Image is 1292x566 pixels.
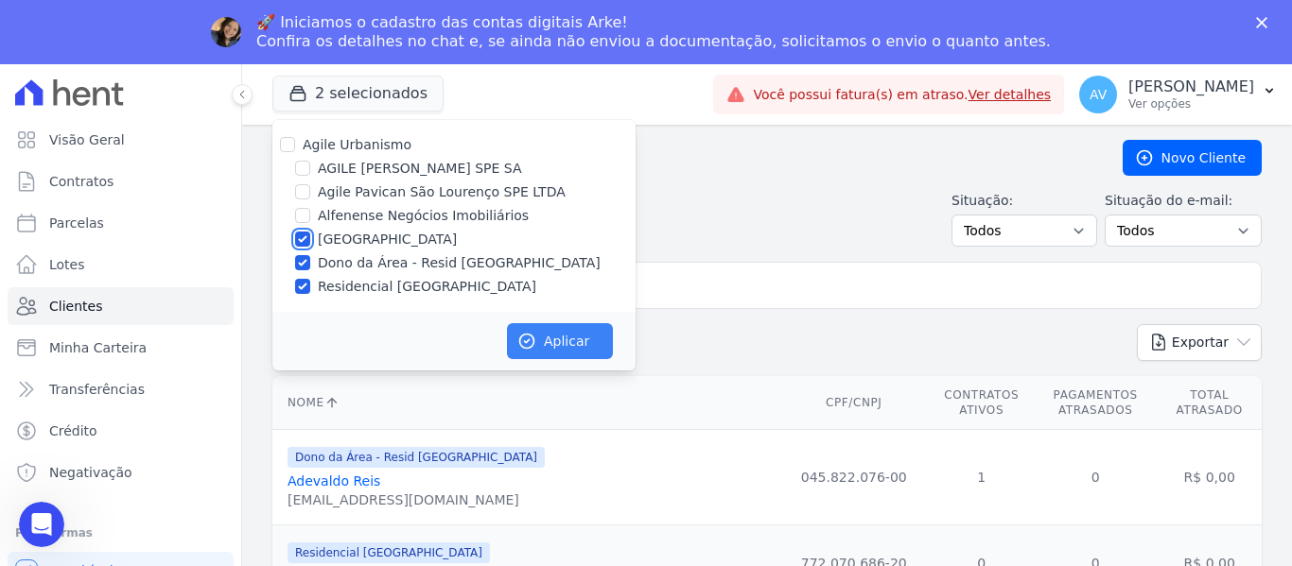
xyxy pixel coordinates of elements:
[1157,430,1262,525] td: R$ 0,00
[318,230,457,249] label: [GEOGRAPHIC_DATA]
[952,191,1097,211] label: Situação:
[1090,88,1107,101] span: AV
[1128,96,1254,111] p: Ver opções
[15,522,226,544] div: Plataformas
[318,253,601,273] label: Dono da Área - Resid [GEOGRAPHIC_DATA]
[256,13,1051,51] div: 🚀 Iniciamos o cadastro das contas digitais Arke! Confira os detalhes no chat e, se ainda não envi...
[19,502,64,547] iframe: Intercom live chat
[49,255,85,274] span: Lotes
[49,297,102,316] span: Clientes
[318,277,536,297] label: Residencial [GEOGRAPHIC_DATA]
[1256,17,1275,28] div: Fechar
[49,421,97,440] span: Crédito
[8,204,234,242] a: Parcelas
[8,287,234,325] a: Clientes
[288,490,545,509] div: [EMAIL_ADDRESS][DOMAIN_NAME]
[8,454,234,491] a: Negativação
[8,246,234,283] a: Lotes
[8,370,234,408] a: Transferências
[8,329,234,367] a: Minha Carteira
[49,380,145,399] span: Transferências
[307,266,1253,304] input: Buscar por nome, CPF ou e-mail
[1034,376,1157,430] th: Pagamentos Atrasados
[8,121,234,159] a: Visão Geral
[303,137,411,152] label: Agile Urbanismo
[8,412,234,450] a: Crédito
[1034,430,1157,525] td: 0
[49,214,104,232] span: Parcelas
[778,376,929,430] th: CPF/CNPJ
[318,182,566,202] label: Agile Pavican São Lourenço SPE LTDA
[1105,191,1262,211] label: Situação do e-mail:
[969,87,1052,102] a: Ver detalhes
[272,76,444,111] button: 2 selecionados
[8,163,234,200] a: Contratos
[288,447,545,468] span: Dono da Área - Resid [GEOGRAPHIC_DATA]
[211,17,241,47] img: Profile image for Adriane
[929,430,1034,525] td: 1
[318,206,529,226] label: Alfenense Negócios Imobiliários
[288,473,380,489] a: Adevaldo Reis
[318,159,522,179] label: AGILE [PERSON_NAME] SPE SA
[49,338,147,357] span: Minha Carteira
[929,376,1034,430] th: Contratos Ativos
[272,376,778,430] th: Nome
[1137,324,1262,361] button: Exportar
[1064,68,1292,121] button: AV [PERSON_NAME] Ver opções
[272,141,1092,175] h2: Clientes
[1157,376,1262,430] th: Total Atrasado
[507,323,613,359] button: Aplicar
[753,85,1051,105] span: Você possui fatura(s) em atraso.
[49,172,113,191] span: Contratos
[49,130,125,149] span: Visão Geral
[288,542,490,563] span: Residencial [GEOGRAPHIC_DATA]
[1128,77,1254,96] p: [PERSON_NAME]
[1123,140,1262,176] a: Novo Cliente
[49,463,132,482] span: Negativação
[778,430,929,525] td: 045.822.076-00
